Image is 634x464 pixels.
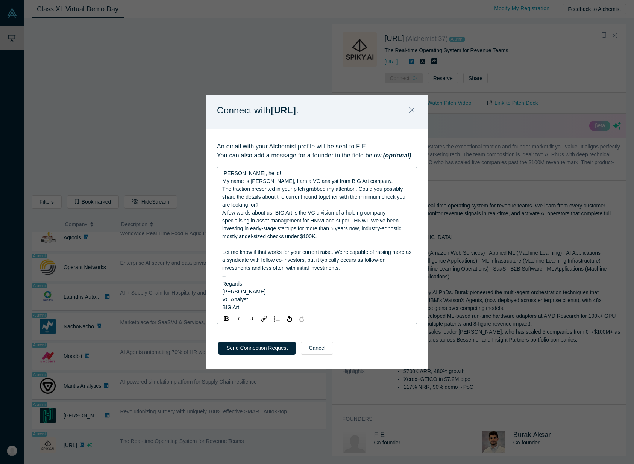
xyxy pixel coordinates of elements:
div: Italic [234,315,244,323]
span: Regards, [222,281,244,287]
div: Bold [221,315,231,323]
span: Let me know if that works for your current raise. We’re capable of raising more as a syndicate wi... [222,249,413,271]
div: Underline [247,315,256,323]
div: rdw-link-control [258,315,270,323]
strong: (optional) [383,152,411,159]
div: rdw-list-control [270,315,283,323]
span: BIG Art [222,304,239,310]
span: The traction presented in your pitch grabbed my attention. Could you possibly share the details a... [222,186,407,208]
div: rdw-history-control [283,315,308,323]
span: VC Analyst [222,296,248,302]
button: Cancel [301,342,333,355]
div: rdw-editor [222,169,412,311]
span: A few words about us, BIG Art is the VC division of a holding company specialising in asset manag... [222,210,404,239]
span: [PERSON_NAME], hello! [222,170,281,176]
p: Connect with . [217,103,299,118]
span: My name is [PERSON_NAME], I am a VC analyst from BIG Art company. [222,178,393,184]
div: Redo [297,315,306,323]
p: An email with your Alchemist profile will be sent to F E. You can also add a message for a founde... [217,142,417,160]
div: rdw-inline-control [220,315,258,323]
div: rdw-toolbar [217,314,417,324]
button: Close [404,103,420,119]
strong: [URL] [271,105,296,115]
span: -- [222,273,226,279]
div: Link [259,315,269,323]
button: Send Connection Request [218,342,296,355]
div: rdw-wrapper [217,167,417,314]
div: Undo [285,315,294,323]
div: Unordered [272,315,282,323]
span: [PERSON_NAME] [222,289,265,295]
